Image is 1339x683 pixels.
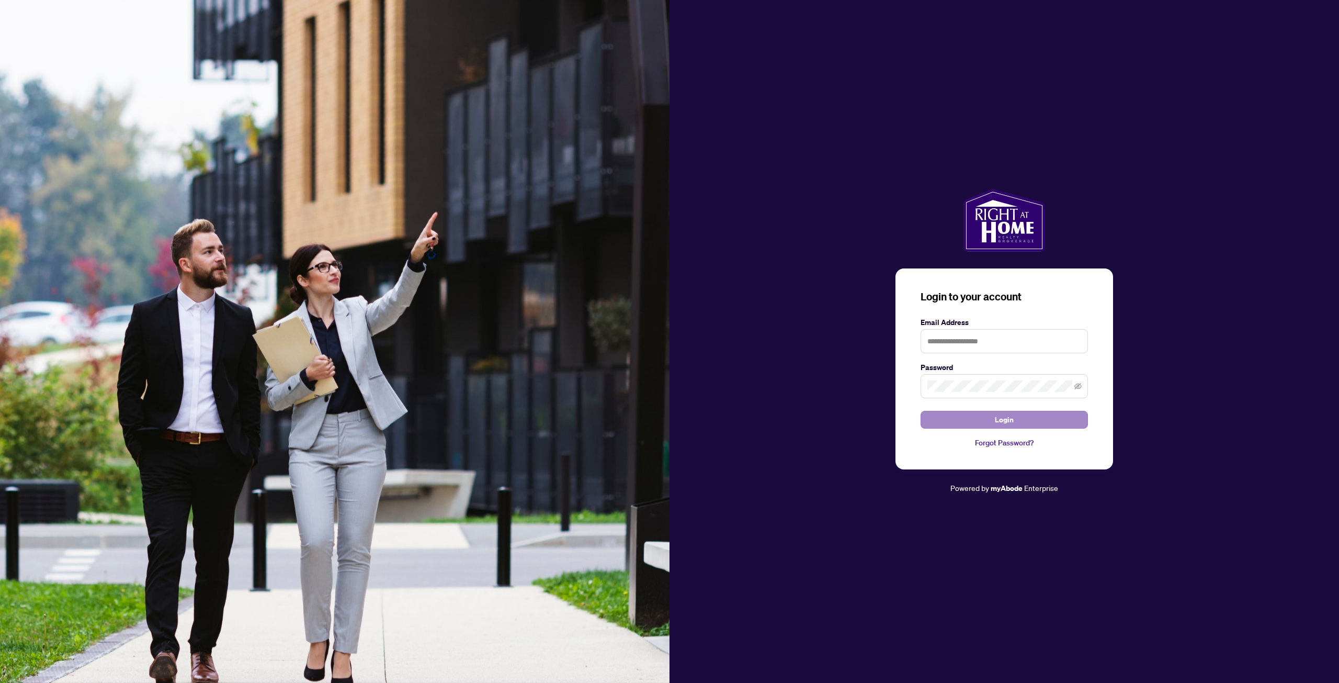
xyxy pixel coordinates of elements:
label: Password [921,362,1088,373]
span: Enterprise [1024,483,1058,492]
a: myAbode [991,483,1023,494]
button: Login [921,411,1088,429]
h3: Login to your account [921,289,1088,304]
label: Email Address [921,317,1088,328]
img: ma-logo [963,189,1045,252]
span: eye-invisible [1074,383,1082,390]
span: Login [995,411,1014,428]
a: Forgot Password? [921,437,1088,449]
span: Powered by [950,483,989,492]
